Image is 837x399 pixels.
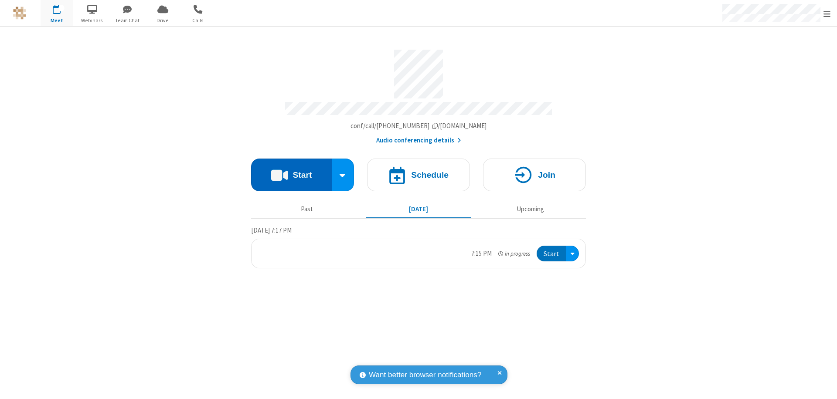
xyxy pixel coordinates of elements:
[498,250,530,258] em: in progress
[41,17,73,24] span: Meet
[146,17,179,24] span: Drive
[538,171,555,179] h4: Join
[350,122,487,130] span: Copy my meeting room link
[566,246,579,262] div: Open menu
[251,159,332,191] button: Start
[332,159,354,191] div: Start conference options
[251,225,586,269] section: Today's Meetings
[255,201,360,217] button: Past
[182,17,214,24] span: Calls
[478,201,583,217] button: Upcoming
[483,159,586,191] button: Join
[111,17,144,24] span: Team Chat
[59,5,65,11] div: 1
[350,121,487,131] button: Copy my meeting room linkCopy my meeting room link
[76,17,109,24] span: Webinars
[251,226,292,234] span: [DATE] 7:17 PM
[293,171,312,179] h4: Start
[367,159,470,191] button: Schedule
[251,43,586,145] section: Account details
[537,246,566,262] button: Start
[369,369,481,381] span: Want better browser notifications?
[376,135,461,145] button: Audio conferencing details
[411,171,449,179] h4: Schedule
[471,249,492,259] div: 7:15 PM
[366,201,471,217] button: [DATE]
[13,7,26,20] img: QA Selenium DO NOT DELETE OR CHANGE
